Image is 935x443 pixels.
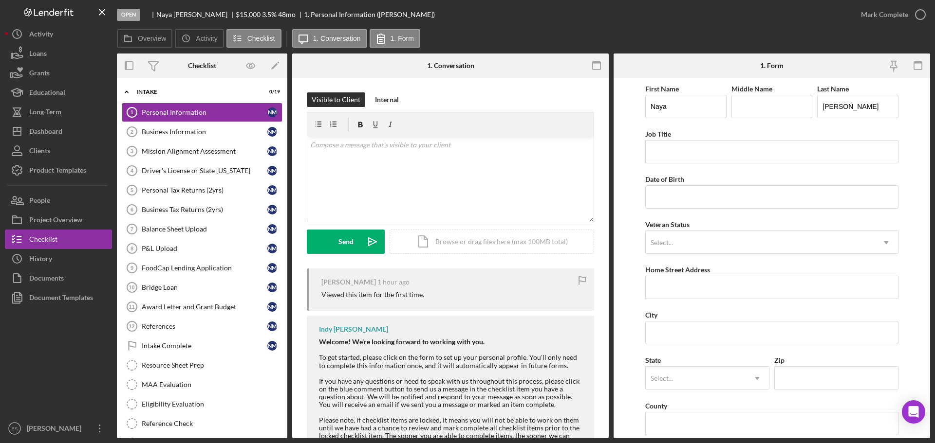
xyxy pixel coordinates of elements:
div: Document Templates [29,288,93,310]
label: Middle Name [731,85,772,93]
a: 2Business InformationNM [122,122,282,142]
div: Dashboard [29,122,62,143]
tspan: 12 [129,323,134,329]
a: 6Business Tax Returns (2yrs)NM [122,200,282,219]
label: Date of Birth [645,175,684,183]
tspan: 5 [131,187,133,193]
a: 5Personal Tax Returns (2yrs)NM [122,180,282,200]
div: Checklist [29,230,57,251]
div: Activity [29,24,53,46]
div: N M [267,185,277,195]
div: [PERSON_NAME] [24,419,88,441]
button: Long-Term [5,102,112,122]
div: Project Overview [29,210,82,232]
label: County [645,402,667,410]
div: Documents [29,268,64,290]
div: Naya [PERSON_NAME] [156,11,236,18]
button: Dashboard [5,122,112,141]
a: Intake CompleteNM [122,336,282,355]
div: [PERSON_NAME] [321,278,376,286]
div: Personal Information [142,108,267,116]
button: ES[PERSON_NAME] [5,419,112,438]
button: Product Templates [5,160,112,180]
div: Checklist [188,62,216,70]
div: Indy [PERSON_NAME] [319,325,388,333]
button: Activity [175,29,224,48]
button: Activity [5,24,112,44]
div: 1. Form [760,62,784,70]
div: Loans [29,44,47,66]
button: Document Templates [5,288,112,307]
button: Checklist [226,29,281,48]
a: Documents [5,268,112,288]
tspan: 1 [131,109,133,115]
div: 3.5 % [262,11,277,18]
div: N M [267,205,277,214]
a: Clients [5,141,112,160]
div: Educational [29,83,65,105]
button: Project Overview [5,210,112,230]
div: N M [267,263,277,273]
button: 1. Conversation [292,29,367,48]
div: 0 / 19 [262,89,280,95]
label: Job Title [645,130,671,138]
div: Open [117,9,140,21]
label: Activity [196,35,217,42]
div: N M [267,166,277,176]
label: Overview [138,35,166,42]
div: Send [338,230,354,254]
div: N M [267,321,277,331]
button: 1. Form [370,29,420,48]
label: Zip [774,356,785,364]
button: Loans [5,44,112,63]
button: Visible to Client [307,92,365,107]
div: Reference Check [142,420,282,427]
span: $15,000 [236,10,261,18]
label: First Name [645,85,679,93]
div: MAA Evaluation [142,381,282,389]
div: N M [267,127,277,137]
div: Long-Term [29,102,61,124]
a: 10Bridge LoanNM [122,278,282,297]
div: 48 mo [278,11,296,18]
button: Overview [117,29,172,48]
div: Mark Complete [861,5,908,24]
button: Educational [5,83,112,102]
div: 1. Conversation [427,62,474,70]
div: N M [267,244,277,253]
div: Grants [29,63,50,85]
div: Eligibility Evaluation [142,400,282,408]
button: Internal [370,92,404,107]
div: Select... [651,374,673,382]
div: Bridge Loan [142,284,267,291]
tspan: 11 [129,304,134,310]
a: Resource Sheet Prep [122,355,282,375]
a: 3Mission Alignment AssessmentNM [122,142,282,161]
a: 12ReferencesNM [122,317,282,336]
div: N M [267,302,277,312]
button: Grants [5,63,112,83]
div: Mission Alignment Assessment [142,147,267,155]
div: Resource Sheet Prep [142,361,282,369]
button: History [5,249,112,268]
text: ES [12,426,18,431]
div: FoodCap Lending Application [142,264,267,272]
label: 1. Form [391,35,414,42]
a: 7Balance Sheet UploadNM [122,219,282,239]
a: MAA Evaluation [122,375,282,394]
div: Balance Sheet Upload [142,225,267,233]
div: N M [267,107,277,117]
div: Clients [29,141,50,163]
a: Eligibility Evaluation [122,394,282,414]
a: 1Personal InformationNM [122,103,282,122]
a: People [5,191,112,210]
button: Checklist [5,230,112,249]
